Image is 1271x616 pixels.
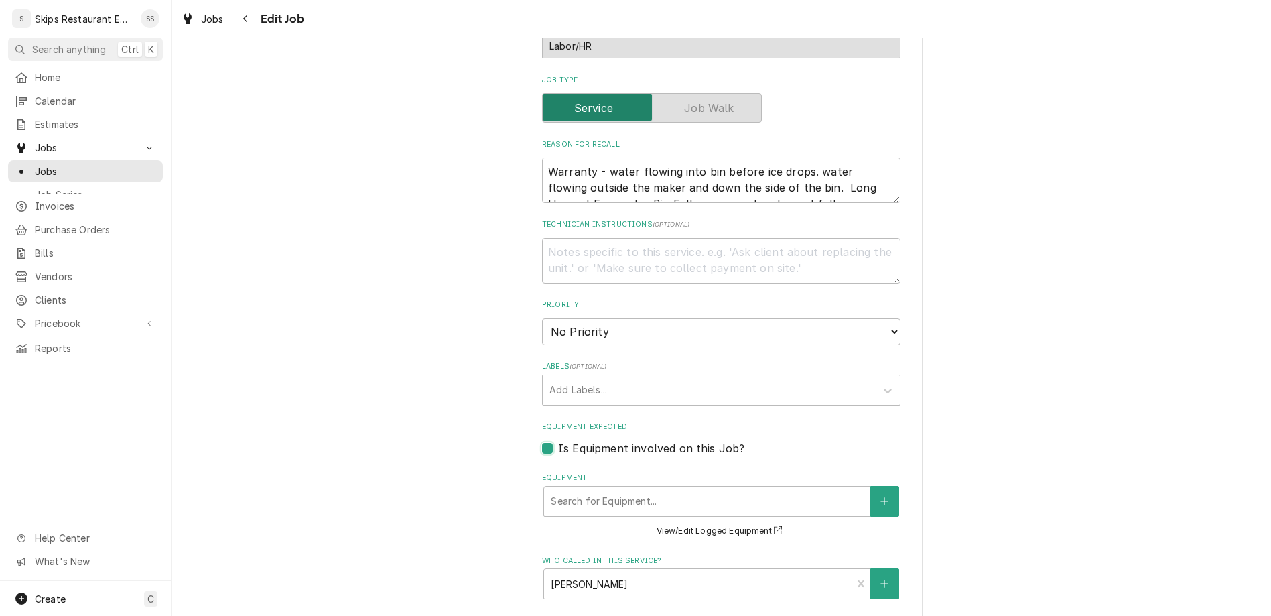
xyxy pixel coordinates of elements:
button: Create New Equipment [870,486,898,517]
a: Estimates [8,113,163,135]
button: Search anythingCtrlK [8,38,163,61]
a: Jobs [8,160,163,182]
div: Service [542,93,900,123]
a: Bills [8,242,163,264]
textarea: Warranty - water flowing into bin before ice drops. water flowing outside the maker and down the ... [542,158,900,203]
label: Who called in this service? [542,556,900,566]
div: Shan Skipper's Avatar [141,9,159,28]
label: Equipment Expected [542,422,900,432]
div: Labels [542,361,900,405]
a: Go to Help Center [8,527,163,549]
svg: Create New Contact [880,579,888,589]
span: ( optional ) [653,221,690,228]
span: Edit Job [257,10,304,28]
label: Reason For Recall [542,139,900,150]
span: What's New [35,554,155,568]
span: Vendors [35,269,156,284]
span: Estimates [35,117,156,131]
label: Equipment [542,473,900,483]
span: Jobs [35,164,156,178]
div: Who called in this service? [542,556,900,599]
div: S [12,9,31,28]
a: Go to Jobs [8,137,163,159]
button: View/Edit Logged Equipment [655,523,789,540]
a: Jobs [176,8,229,30]
a: Purchase Orders [8,219,163,241]
span: Jobs [35,141,136,155]
span: Job Series [35,188,156,202]
a: Clients [8,289,163,311]
span: Invoices [35,199,156,213]
button: Create New Contact [870,568,898,599]
label: Job Type [542,75,900,86]
span: Purchase Orders [35,223,156,237]
div: Equipment [542,473,900,539]
a: Calendar [8,90,163,112]
span: Clients [35,293,156,307]
label: Technician Instructions [542,219,900,230]
div: Equipment Expected [542,422,900,456]
div: Service Type [542,20,900,58]
a: Reports [8,337,163,359]
span: Help Center [35,531,155,545]
button: Navigate back [235,8,257,29]
a: Vendors [8,265,163,288]
label: Labels [542,361,900,372]
label: Is Equipment involved on this Job? [558,440,744,456]
span: ( optional ) [570,363,607,370]
span: K [148,42,154,56]
span: Pricebook [35,316,136,330]
a: Invoices [8,195,163,217]
div: Technician Instructions [542,219,900,283]
div: SS [141,9,159,28]
div: Skips Restaurant Equipment [35,12,133,26]
div: Job Type [542,75,900,123]
span: Reports [35,341,156,355]
span: Search anything [32,42,106,56]
a: Go to What's New [8,550,163,572]
svg: Create New Equipment [880,497,888,506]
span: Jobs [201,12,224,26]
label: Priority [542,300,900,310]
div: Priority [542,300,900,345]
span: Ctrl [121,42,139,56]
a: Home [8,66,163,88]
span: Create [35,593,66,605]
span: Calendar [35,94,156,108]
div: Labor/HR [542,33,900,58]
span: Home [35,70,156,84]
span: Bills [35,246,156,260]
a: Go to Pricebook [8,312,163,334]
div: Reason For Recall [542,139,900,203]
span: C [147,592,154,606]
a: Job Series [8,184,163,206]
